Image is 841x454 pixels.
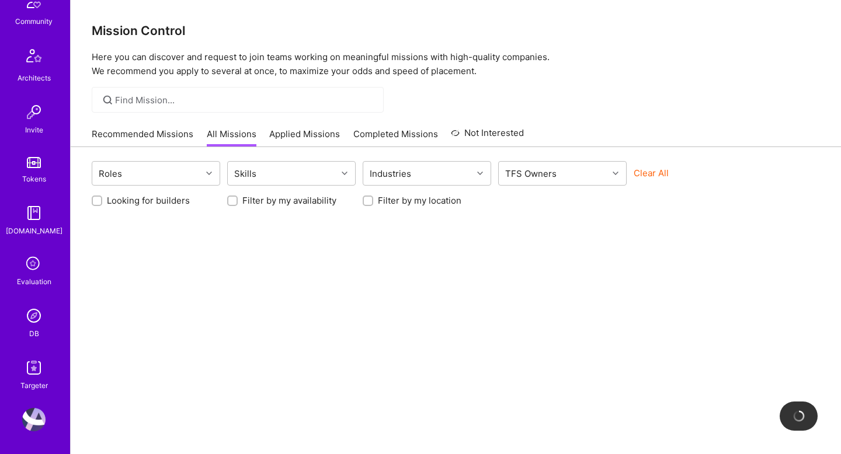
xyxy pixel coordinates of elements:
label: Filter by my location [378,194,461,207]
a: Not Interested [451,126,524,147]
div: [DOMAIN_NAME] [6,225,62,237]
i: icon Chevron [477,170,483,176]
div: Evaluation [17,275,51,288]
a: All Missions [207,128,256,147]
i: icon Chevron [206,170,212,176]
label: Filter by my availability [242,194,336,207]
i: icon Chevron [342,170,347,176]
div: Invite [25,124,43,136]
a: User Avatar [19,408,48,431]
button: Clear All [634,167,669,179]
p: Here you can discover and request to join teams working on meaningful missions with high-quality ... [92,50,820,78]
div: Skills [231,165,259,182]
a: Recommended Missions [92,128,193,147]
div: Architects [18,72,51,84]
label: Looking for builders [107,194,190,207]
img: loading [791,408,806,424]
img: Skill Targeter [22,356,46,379]
input: Find Mission... [115,94,375,106]
i: icon Chevron [613,170,618,176]
img: Admin Search [22,304,46,327]
img: Architects [20,44,48,72]
div: Community [15,15,53,27]
img: guide book [22,201,46,225]
img: tokens [27,157,41,168]
img: Invite [22,100,46,124]
div: Roles [96,165,125,182]
a: Completed Missions [353,128,438,147]
i: icon SearchGrey [101,93,114,107]
div: TFS Owners [502,165,559,182]
div: Targeter [20,379,48,392]
i: icon SelectionTeam [23,253,45,275]
div: Tokens [22,173,46,185]
a: Applied Missions [269,128,340,147]
div: Industries [367,165,414,182]
img: User Avatar [22,408,46,431]
h3: Mission Control [92,23,820,38]
div: DB [29,327,39,340]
